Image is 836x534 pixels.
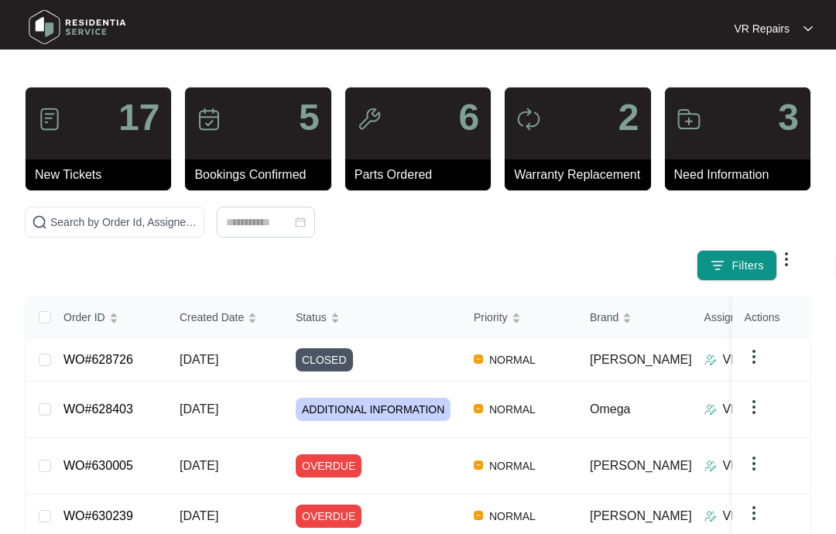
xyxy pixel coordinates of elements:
[745,504,763,522] img: dropdown arrow
[704,460,717,472] img: Assigner Icon
[296,505,361,528] span: OVERDUE
[296,309,327,326] span: Status
[704,510,717,522] img: Assigner Icon
[731,258,764,274] span: Filters
[474,460,483,470] img: Vercel Logo
[514,166,650,184] p: Warranty Replacement
[732,297,810,338] th: Actions
[474,404,483,413] img: Vercel Logo
[803,25,813,33] img: dropdown arrow
[180,309,244,326] span: Created Date
[723,457,786,475] p: VR Repairs
[296,454,361,478] span: OVERDUE
[63,353,133,366] a: WO#628726
[704,403,717,416] img: Assigner Icon
[180,459,218,472] span: [DATE]
[296,348,353,371] span: CLOSED
[590,459,692,472] span: [PERSON_NAME]
[63,509,133,522] a: WO#630239
[32,214,47,230] img: search-icon
[590,353,692,366] span: [PERSON_NAME]
[723,400,786,419] p: VR Repairs
[745,347,763,366] img: dropdown arrow
[35,166,171,184] p: New Tickets
[474,354,483,364] img: Vercel Logo
[296,398,451,421] span: ADDITIONAL INFORMATION
[474,511,483,520] img: Vercel Logo
[778,99,799,136] p: 3
[355,166,491,184] p: Parts Ordered
[483,351,542,369] span: NORMAL
[590,509,692,522] span: [PERSON_NAME]
[577,297,692,338] th: Brand
[180,402,218,416] span: [DATE]
[723,351,786,369] p: VR Repairs
[710,258,725,273] img: filter icon
[704,309,749,326] span: Assignee
[458,99,479,136] p: 6
[516,107,541,132] img: icon
[674,166,810,184] p: Need Information
[483,457,542,475] span: NORMAL
[51,297,167,338] th: Order ID
[180,353,218,366] span: [DATE]
[474,309,508,326] span: Priority
[167,297,283,338] th: Created Date
[745,398,763,416] img: dropdown arrow
[590,309,618,326] span: Brand
[677,107,701,132] img: icon
[194,166,331,184] p: Bookings Confirmed
[697,250,777,281] button: filter iconFilters
[357,107,382,132] img: icon
[590,402,630,416] span: Omega
[299,99,320,136] p: 5
[745,454,763,473] img: dropdown arrow
[483,400,542,419] span: NORMAL
[197,107,221,132] img: icon
[63,402,133,416] a: WO#628403
[723,507,786,525] p: VR Repairs
[23,4,132,50] img: residentia service logo
[777,250,796,269] img: dropdown arrow
[704,354,717,366] img: Assigner Icon
[118,99,159,136] p: 17
[283,297,461,338] th: Status
[734,21,790,36] p: VR Repairs
[618,99,639,136] p: 2
[63,309,105,326] span: Order ID
[50,214,197,231] input: Search by Order Id, Assignee Name, Customer Name, Brand and Model
[63,459,133,472] a: WO#630005
[37,107,62,132] img: icon
[180,509,218,522] span: [DATE]
[483,507,542,525] span: NORMAL
[461,297,577,338] th: Priority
